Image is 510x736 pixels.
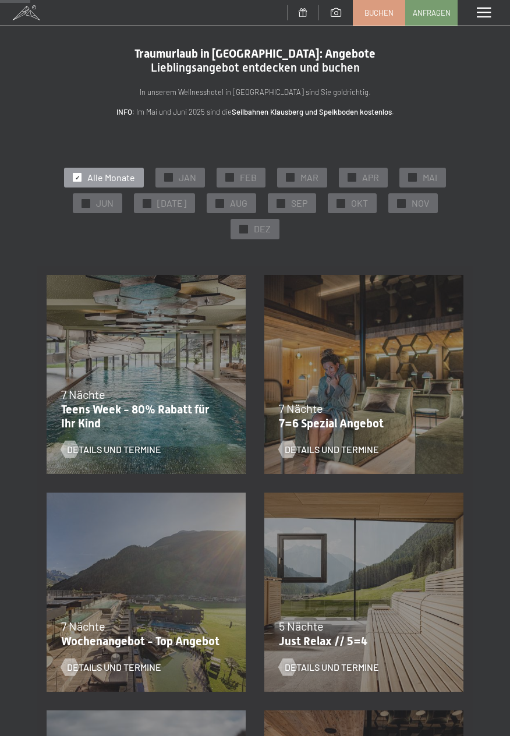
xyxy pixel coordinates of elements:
a: Anfragen [406,1,457,25]
p: 7=6 Spezial Angebot [279,416,443,430]
span: Details und Termine [285,661,379,674]
span: ✓ [167,174,171,182]
span: ✓ [228,174,232,182]
span: DEZ [254,222,271,235]
span: ✓ [410,174,415,182]
span: ✓ [144,199,149,207]
strong: INFO [116,107,132,116]
span: Traumurlaub in [GEOGRAPHIC_DATA]: Angebote [134,47,376,61]
span: ✓ [242,225,246,233]
span: 5 Nächte [279,619,324,633]
a: Details und Termine [61,661,161,674]
span: Anfragen [413,8,451,18]
span: NOV [412,197,429,210]
span: SEP [291,197,307,210]
span: FEB [240,171,257,184]
span: APR [362,171,379,184]
p: : Im Mai und Juni 2025 sind die . [47,106,463,118]
a: Details und Termine [61,443,161,456]
strong: Seilbahnen Klausberg und Speikboden kostenlos [232,107,392,116]
span: ✓ [350,174,355,182]
span: 7 Nächte [61,387,105,401]
span: OKT [351,197,368,210]
span: Details und Termine [67,443,161,456]
a: Buchen [353,1,405,25]
span: Details und Termine [285,443,379,456]
span: MAI [423,171,437,184]
span: ✓ [75,174,80,182]
span: ✓ [399,199,403,207]
span: Buchen [364,8,394,18]
span: ✓ [217,199,222,207]
span: Details und Termine [67,661,161,674]
span: Lieblingsangebot entdecken und buchen [151,61,360,75]
span: AUG [230,197,247,210]
a: Details und Termine [279,443,379,456]
span: [DATE] [157,197,186,210]
p: Just Relax // 5=4 [279,634,443,648]
span: ✓ [338,199,343,207]
span: MAR [300,171,318,184]
span: ✓ [288,174,293,182]
p: Wochenangebot - Top Angebot [61,634,225,648]
span: 7 Nächte [61,619,105,633]
p: Teens Week - 80% Rabatt für Ihr Kind [61,402,225,430]
span: ✓ [83,199,88,207]
a: Details und Termine [279,661,379,674]
span: JUN [96,197,114,210]
span: 7 Nächte [279,401,323,415]
span: JAN [179,171,196,184]
p: In unserem Wellnesshotel in [GEOGRAPHIC_DATA] sind Sie goldrichtig. [47,86,463,98]
span: Alle Monate [87,171,135,184]
span: ✓ [278,199,283,207]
